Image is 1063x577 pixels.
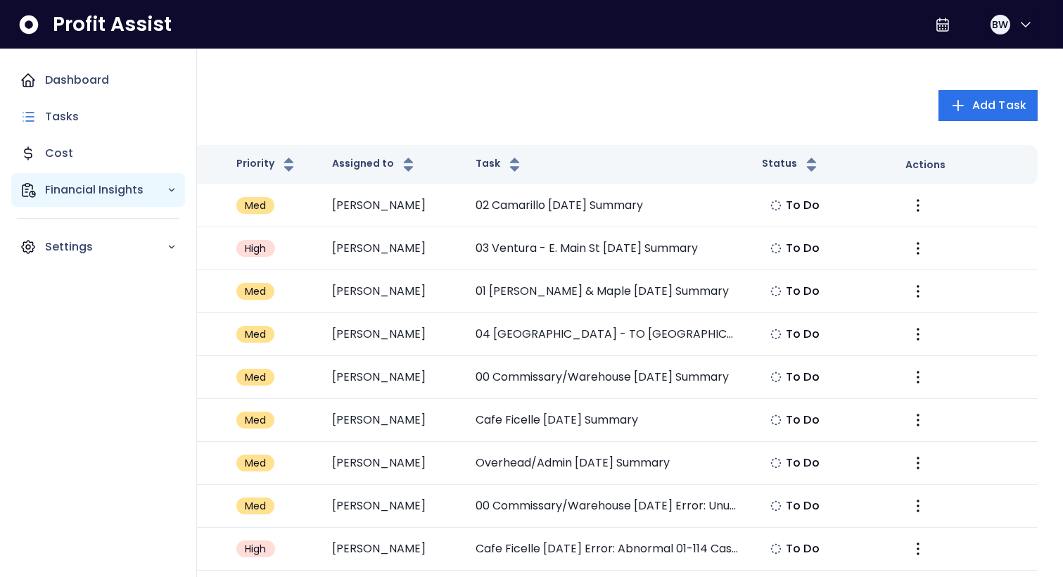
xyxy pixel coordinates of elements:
button: More [905,322,931,347]
span: Med [245,327,267,341]
img: Not yet Started [770,372,782,383]
button: Status [762,156,820,173]
span: To Do [786,240,820,257]
td: 00 Commissary/Warehouse [DATE] Error: Unusual Janitorial & Cleaning Expense [464,485,751,528]
button: More [905,536,931,562]
td: 00 Commissary/Warehouse [DATE] Summary [464,356,751,399]
th: Actions [894,145,1038,184]
span: High [245,542,267,556]
span: To Do [786,497,820,514]
td: Cafe Ficelle [DATE] Error: Abnormal 01-114 Cash Over/Short Ventura [464,528,751,571]
span: Med [245,198,267,213]
button: More [905,493,931,519]
button: More [905,279,931,304]
p: Financial Insights [45,182,167,198]
button: Add Task [938,90,1038,121]
td: [PERSON_NAME] [321,270,464,313]
td: [PERSON_NAME] [321,313,464,356]
td: [PERSON_NAME] [321,184,464,227]
td: [PERSON_NAME] [321,442,464,485]
img: Not yet Started [770,457,782,469]
td: Overhead/Admin [DATE] Summary [464,442,751,485]
td: 02 Camarillo [DATE] Summary [464,184,751,227]
img: Not yet Started [770,414,782,426]
span: High [245,241,267,255]
span: Med [245,370,267,384]
img: Not yet Started [770,329,782,340]
button: More [905,193,931,218]
button: Assigned to [332,156,417,173]
p: Dashboard [45,72,109,89]
p: Tasks [45,108,79,125]
td: [PERSON_NAME] [321,399,464,442]
p: Settings [45,239,167,255]
td: 03 Ventura - E. Main St [DATE] Summary [464,227,751,270]
button: More [905,236,931,261]
td: Cafe Ficelle [DATE] Summary [464,399,751,442]
span: Med [245,499,267,513]
button: More [905,364,931,390]
td: 04 [GEOGRAPHIC_DATA] - TO [GEOGRAPHIC_DATA] [DATE] Summary [464,313,751,356]
td: 01 [PERSON_NAME] & Maple [DATE] Summary [464,270,751,313]
p: Cost [45,145,73,162]
button: Priority [236,156,298,173]
img: Not yet Started [770,286,782,297]
span: Med [245,413,267,427]
span: Add Task [972,97,1026,114]
span: BW [992,18,1008,32]
span: To Do [786,283,820,300]
span: Profit Assist [53,12,172,37]
img: Not yet Started [770,500,782,512]
span: To Do [786,412,820,429]
span: To Do [786,540,820,557]
span: To Do [786,455,820,471]
span: Med [245,284,267,298]
img: Not yet Started [770,200,782,211]
button: Task [476,156,523,173]
span: To Do [786,369,820,386]
img: Not yet Started [770,543,782,554]
td: [PERSON_NAME] [321,528,464,571]
span: Med [245,456,267,470]
button: More [905,450,931,476]
td: [PERSON_NAME] [321,356,464,399]
img: Not yet Started [770,243,782,254]
td: [PERSON_NAME] [321,485,464,528]
span: To Do [786,326,820,343]
td: [PERSON_NAME] [321,227,464,270]
span: To Do [786,197,820,214]
button: More [905,407,931,433]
